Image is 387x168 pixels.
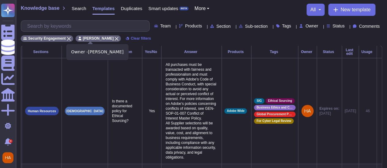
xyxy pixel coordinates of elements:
[340,7,370,12] span: New template
[310,7,316,12] span: all
[256,99,262,102] span: SIG
[24,21,149,31] input: Search by keywords
[319,106,339,111] span: Expires on:
[64,50,105,54] div: Subsections
[110,97,140,125] p: Is there a documented policy for Ethical Sourcing?
[24,50,59,54] div: Sections
[319,50,339,54] div: Status
[344,109,356,113] div: [DATE]
[28,37,66,40] span: Security Engagement
[179,7,188,10] div: BETA
[305,24,318,28] span: Owner
[344,48,356,55] div: Last edit
[83,37,114,40] span: [PERSON_NAME]
[227,109,244,113] span: Adobe Wide
[148,6,178,11] span: Smart updates
[164,61,219,161] p: All purchases must be transacted with fairness and professionalism and must comply with Adobe's C...
[131,37,151,40] span: Clear filters
[145,109,159,113] p: Yes
[195,6,206,11] span: More
[195,6,210,11] button: More
[92,6,115,11] span: Templates
[21,6,59,11] span: Knowledge base
[361,109,374,113] div: 46
[254,50,296,54] div: Tags
[310,7,321,12] button: all
[224,50,249,54] div: Products
[282,24,291,28] span: Tags
[66,109,103,113] p: [DEMOGRAPHIC_DATA]
[2,152,13,163] img: user
[256,106,293,109] span: Business Ethics and Corporate Compliance
[185,24,202,28] span: Products
[9,139,13,143] div: 9
[319,111,339,116] span: [DATE]
[268,99,292,102] span: Ethical Sourcing
[361,50,374,54] div: Usage
[145,50,159,54] div: Yes/No
[333,24,345,28] span: Status
[301,50,314,54] div: Owner
[121,6,142,11] span: Duplicates
[66,44,128,60] div: Owner - [PERSON_NAME]
[164,50,219,54] div: Answer
[28,109,56,113] p: Human Resources
[245,24,268,28] span: Sub-section
[1,151,18,164] button: user
[72,6,86,11] span: Search
[359,24,380,28] span: Comments
[256,120,291,123] span: For Cyber Legal Review
[328,4,375,16] button: New template
[256,113,293,116] span: Global Procurement Policy
[160,24,171,28] span: Team
[216,24,231,28] span: Section
[301,105,314,117] img: user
